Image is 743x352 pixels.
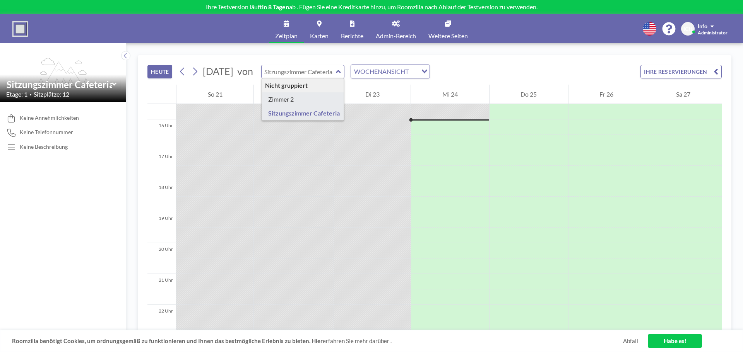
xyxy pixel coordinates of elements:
font: Do 25 [520,90,537,98]
font: von [237,65,253,77]
font: Fr 26 [599,90,613,98]
input: Sitzungszimmer Cafeteria [7,79,112,90]
font: ICH [683,26,693,32]
font: Zimmer 2 [268,95,294,103]
a: Weitere Seiten [422,14,474,43]
font: Sitzungszimmer Cafeteria [268,109,340,117]
font: in 8 Tagen [262,3,289,10]
font: Admin-Bereich [376,32,416,39]
font: Administrator [698,30,728,36]
font: Mi 24 [442,90,458,98]
font: Sa 27 [676,90,690,98]
font: Nicht gruppiert [265,82,308,89]
button: HEUTE [147,65,172,78]
a: Roomzilla benötigt Cookies, um ordnungsgemäß zu funktionieren und Ihnen das bestmögliche Erlebnis... [12,337,323,344]
button: IHRE RESERVIERUNGEN [640,65,722,78]
font: [DATE] [203,65,233,77]
font: 19 Uhr [159,215,173,221]
font: Etage: 1 [6,90,27,98]
font: IHRE RESERVIERUNGEN [644,68,707,75]
font: 22 Uhr [159,308,173,314]
a: Karten [304,14,335,43]
font: 18 Uhr [159,184,173,190]
font: WOCHENANSICHT [354,68,409,75]
font: Info [698,23,707,29]
font: 17 Uhr [159,153,173,159]
font: Zeitplan [275,32,298,39]
font: Keine Telefonnummer [20,129,73,135]
a: Zeitplan [269,14,304,43]
font: HEUTE [151,68,169,75]
font: So 21 [208,90,223,98]
font: Ihre Testversion läuft [206,3,262,10]
font: Keine Beschreibung [20,143,68,150]
font: Berichte [341,32,363,39]
font: 20 Uhr [159,246,173,252]
font: Sitzplätze: 12 [34,90,69,98]
input: Sitzungszimmer Cafeteria [262,65,336,78]
font: Karten [310,32,329,39]
font: Habe es! [664,337,687,344]
a: Abfall [623,337,638,345]
font: • [29,92,32,97]
a: Berichte [335,14,370,43]
input: Suche nach Option [411,66,417,77]
img: Organisationslogo [12,21,28,37]
font: ab . Fügen Sie eine Kreditkarte hinzu, um Roomzilla nach Ablauf der Testversion zu verwenden. [289,3,538,10]
div: Suche nach Option [351,65,430,78]
font: 21 Uhr [159,277,173,283]
font: 16 Uhr [159,122,173,128]
font: erfahren Sie mehr darüber . [323,337,392,344]
font: Weitere Seiten [428,32,468,39]
font: Keine Annehmlichkeiten [20,114,79,121]
font: Di 23 [365,90,380,98]
a: Admin-Bereich [370,14,422,43]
